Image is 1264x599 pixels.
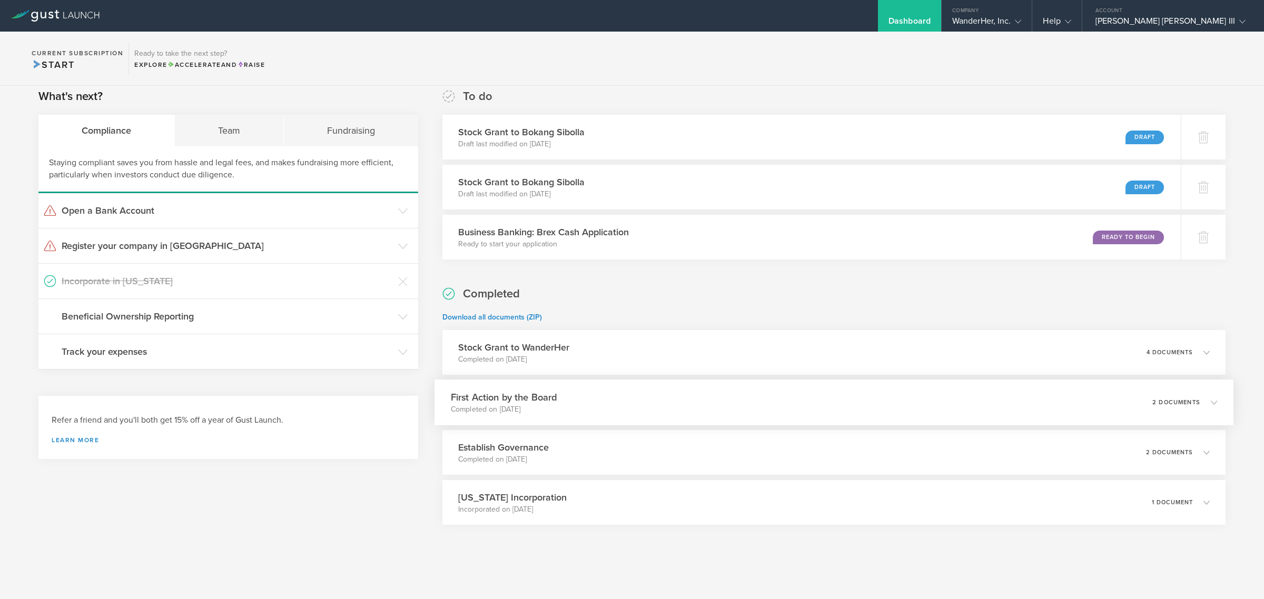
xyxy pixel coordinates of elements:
[442,313,542,322] a: Download all documents (ZIP)
[463,89,492,104] h2: To do
[458,441,549,454] h3: Establish Governance
[62,239,393,253] h3: Register your company in [GEOGRAPHIC_DATA]
[458,504,567,515] p: Incorporated on [DATE]
[62,204,393,217] h3: Open a Bank Account
[62,345,393,358] h3: Track your expenses
[1152,400,1200,405] p: 2 documents
[458,125,585,139] h3: Stock Grant to Bokang Sibolla
[458,239,629,249] p: Ready to start your application
[1152,500,1193,505] p: 1 document
[1093,231,1164,244] div: Ready to Begin
[134,50,265,57] h3: Ready to take the next step?
[167,61,221,68] span: Accelerate
[1147,350,1193,355] p: 4 documents
[458,189,585,199] p: Draft last modified on [DATE]
[52,414,405,426] h3: Refer a friend and you'll both get 15% off a year of Gust Launch.
[463,286,520,302] h2: Completed
[450,404,557,415] p: Completed on [DATE]
[52,437,405,443] a: Learn more
[952,16,1022,32] div: WanderHer, Inc.
[458,175,585,189] h3: Stock Grant to Bokang Sibolla
[62,274,393,288] h3: Incorporate in [US_STATE]
[458,354,569,365] p: Completed on [DATE]
[284,115,418,146] div: Fundraising
[450,390,557,404] h3: First Action by the Board
[62,310,393,323] h3: Beneficial Ownership Reporting
[458,341,569,354] h3: Stock Grant to WanderHer
[1125,181,1164,194] div: Draft
[458,454,549,465] p: Completed on [DATE]
[237,61,265,68] span: Raise
[175,115,284,146] div: Team
[129,42,270,75] div: Ready to take the next step?ExploreAccelerateandRaise
[1043,16,1071,32] div: Help
[888,16,931,32] div: Dashboard
[134,60,265,69] div: Explore
[32,50,123,56] h2: Current Subscription
[458,139,585,149] p: Draft last modified on [DATE]
[1095,16,1246,32] div: [PERSON_NAME] [PERSON_NAME] III
[38,89,103,104] h2: What's next?
[38,146,418,193] div: Staying compliant saves you from hassle and legal fees, and makes fundraising more efficient, par...
[458,491,567,504] h3: [US_STATE] Incorporation
[442,215,1181,259] div: Business Banking: Brex Cash ApplicationReady to start your applicationReady to Begin
[1146,450,1193,455] p: 2 documents
[442,115,1181,159] div: Stock Grant to Bokang SibollaDraft last modified on [DATE]Draft
[32,59,74,71] span: Start
[442,165,1181,209] div: Stock Grant to Bokang SibollaDraft last modified on [DATE]Draft
[1125,131,1164,144] div: Draft
[167,61,238,68] span: and
[458,225,629,239] h3: Business Banking: Brex Cash Application
[38,115,175,146] div: Compliance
